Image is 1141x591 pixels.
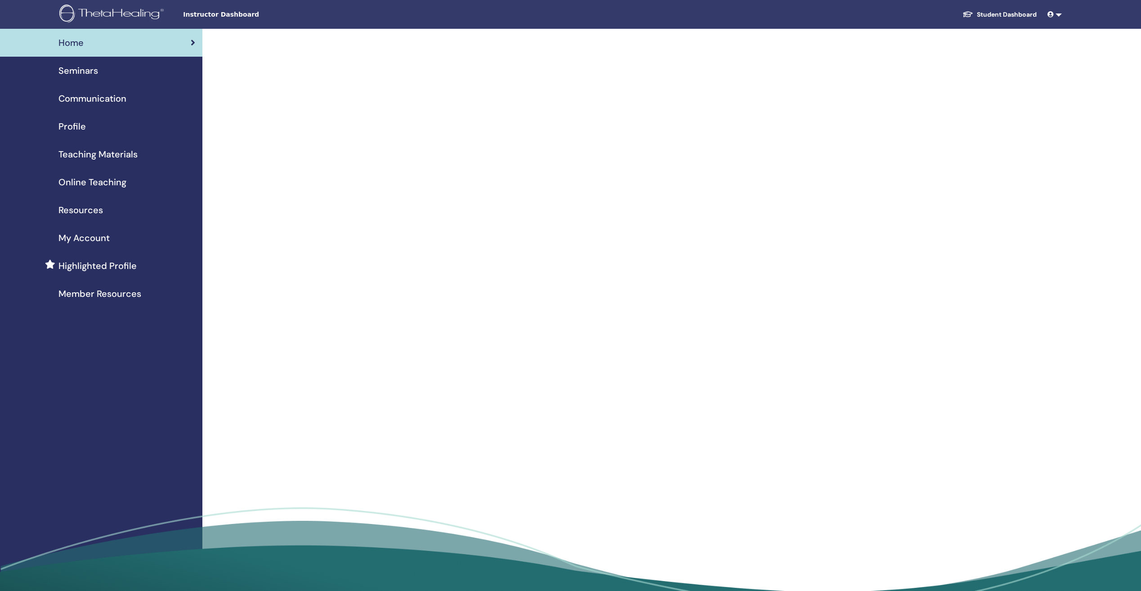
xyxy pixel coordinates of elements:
span: Member Resources [58,287,141,300]
span: Online Teaching [58,175,126,189]
span: Communication [58,92,126,105]
span: Teaching Materials [58,148,138,161]
img: graduation-cap-white.svg [962,10,973,18]
span: Highlighted Profile [58,259,137,273]
img: logo.png [59,4,167,25]
a: Student Dashboard [955,6,1044,23]
span: Seminars [58,64,98,77]
span: Instructor Dashboard [183,10,318,19]
span: My Account [58,231,110,245]
span: Resources [58,203,103,217]
span: Profile [58,120,86,133]
span: Home [58,36,84,49]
